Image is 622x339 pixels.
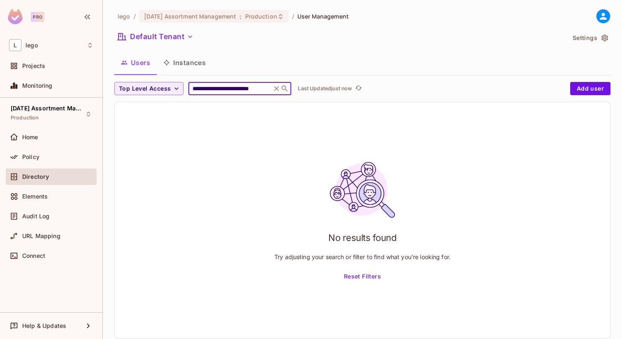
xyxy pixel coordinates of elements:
[22,213,49,220] span: Audit Log
[9,39,21,51] span: L
[569,31,610,44] button: Settings
[239,13,242,20] span: :
[355,84,362,93] span: refresh
[22,82,53,89] span: Monitoring
[11,105,85,112] span: [DATE] Assortment Management
[134,12,136,20] li: /
[328,231,397,244] h1: No results found
[22,193,48,200] span: Elements
[22,154,39,160] span: Policy
[118,12,130,20] span: the active workspace
[31,12,44,22] div: Pro
[570,82,610,95] button: Add user
[26,42,38,49] span: Workspace: lego
[144,12,237,20] span: [DATE] Assortment Management
[157,52,212,73] button: Instances
[22,233,60,239] span: URL Mapping
[22,173,49,180] span: Directory
[292,12,294,20] li: /
[245,12,277,20] span: Production
[274,253,450,261] p: Try adjusting your search or filter to find what you’re looking for.
[11,115,39,121] span: Production
[298,85,352,92] p: Last Updated just now
[22,134,38,140] span: Home
[22,252,45,259] span: Connect
[297,12,349,20] span: User Management
[114,82,183,95] button: Top Level Access
[22,323,66,329] span: Help & Updates
[8,9,23,24] img: SReyMgAAAABJRU5ErkJggg==
[22,63,45,69] span: Projects
[353,84,363,94] button: refresh
[341,270,384,283] button: Reset Filters
[119,84,171,94] span: Top Level Access
[352,84,363,94] span: Click to refresh data
[114,30,197,43] button: Default Tenant
[114,52,157,73] button: Users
